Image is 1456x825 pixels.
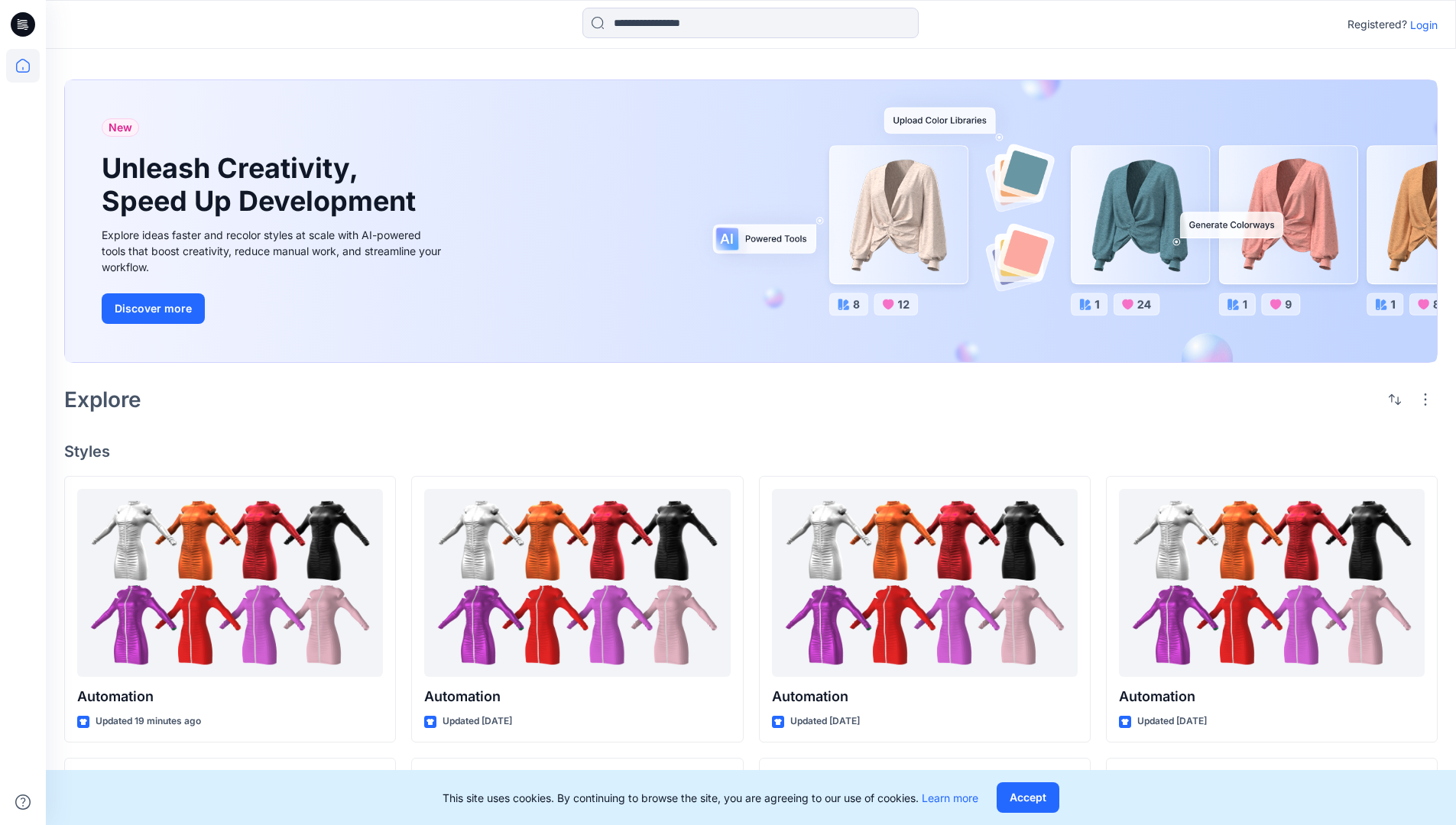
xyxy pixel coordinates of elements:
[96,713,201,730] p: Updated 19 minutes ago
[1119,686,1425,707] p: Automation
[1119,489,1425,678] a: Automation
[102,293,205,324] button: Discover more
[1347,15,1407,34] p: Registered?
[77,686,383,707] p: Automation
[109,118,132,137] span: New
[772,686,1078,707] p: Automation
[424,489,730,678] a: Automation
[1410,17,1438,33] p: Login
[790,713,860,730] p: Updated [DATE]
[64,387,141,412] h2: Explore
[922,791,978,804] a: Learn more
[1137,713,1207,730] p: Updated [DATE]
[443,790,978,806] p: This site uses cookies. By continuing to browse the site, you are agreeing to our use of cookies.
[997,782,1059,813] button: Accept
[772,489,1078,678] a: Automation
[102,293,446,324] a: Discover more
[77,489,383,678] a: Automation
[102,227,446,275] div: Explore ideas faster and recolor styles at scale with AI-powered tools that boost creativity, red...
[424,686,730,707] p: Automation
[443,713,512,730] p: Updated [DATE]
[64,442,1438,461] h4: Styles
[102,152,423,218] h1: Unleash Creativity, Speed Up Development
